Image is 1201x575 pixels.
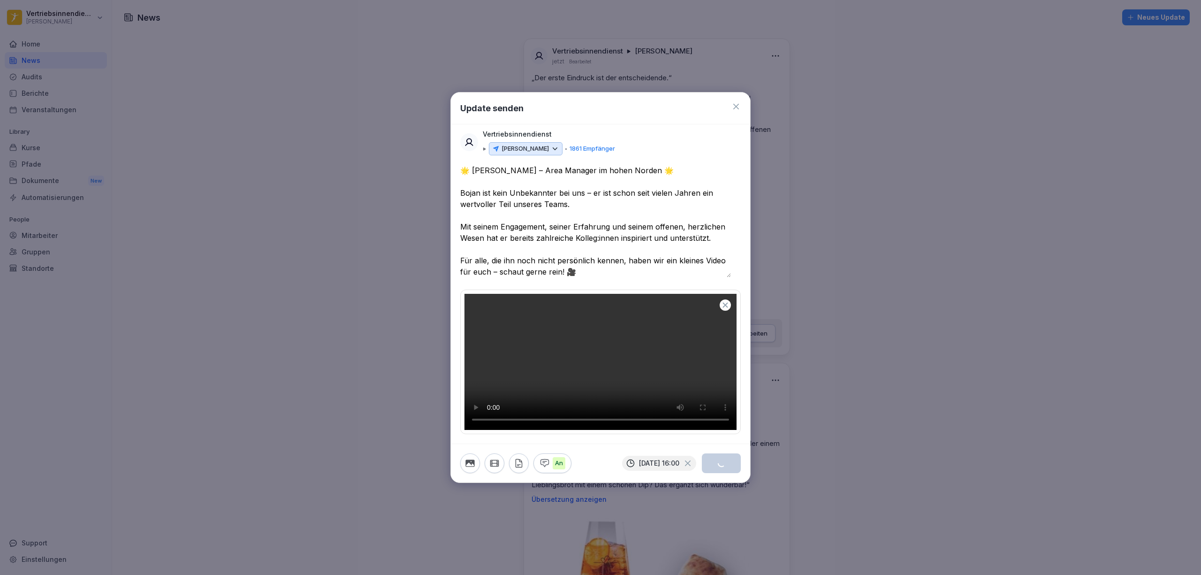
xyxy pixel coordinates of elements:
[533,453,571,473] button: An
[460,102,524,115] h1: Update senden
[570,144,615,153] p: 1861 Empfänger
[553,457,565,469] p: An
[639,460,679,467] p: [DATE] 16:00
[483,129,552,139] p: Vertriebsinnendienst
[502,144,549,153] p: [PERSON_NAME]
